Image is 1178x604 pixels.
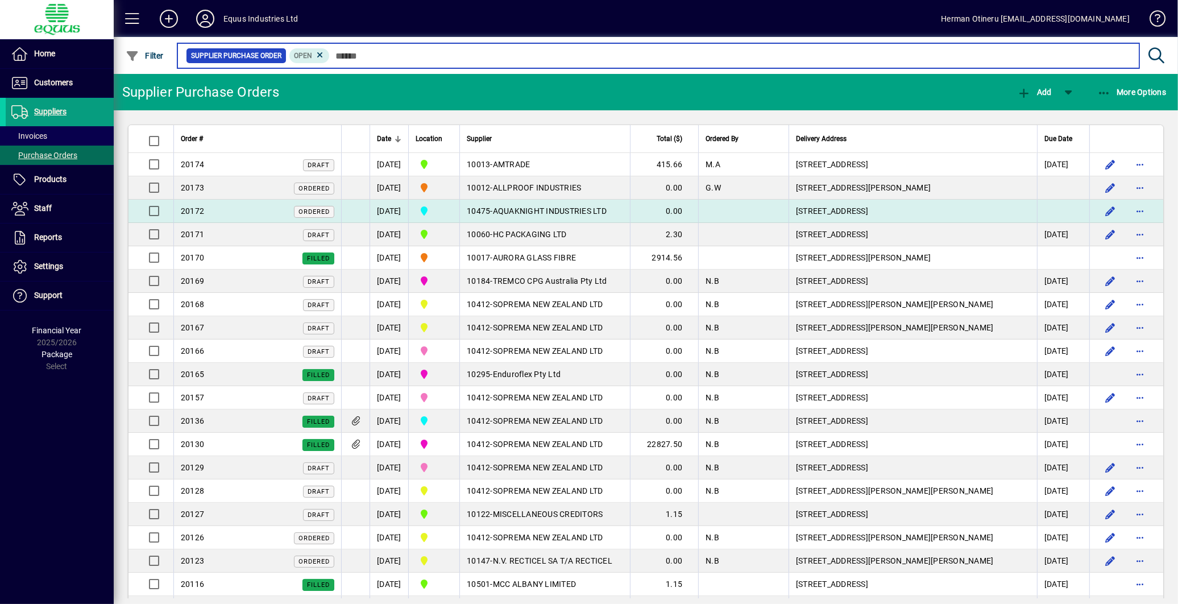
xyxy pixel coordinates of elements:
[181,580,204,589] span: 20116
[181,160,204,169] span: 20174
[11,131,47,140] span: Invoices
[493,160,530,169] span: AMTRADE
[370,270,408,293] td: [DATE]
[416,461,453,474] span: 2A AZI''S Global Investments
[1131,272,1149,290] button: More options
[307,441,330,449] span: Filled
[416,414,453,428] span: 3C CENTRAL
[416,204,453,218] span: 3C CENTRAL
[181,230,204,239] span: 20171
[223,10,298,28] div: Equus Industries Ltd
[789,223,1037,246] td: [STREET_ADDRESS]
[298,208,330,216] span: Ordered
[416,133,442,145] span: Location
[416,344,453,358] span: 2A AZI''S Global Investments
[1037,340,1089,363] td: [DATE]
[459,176,630,200] td: -
[151,9,187,29] button: Add
[1037,409,1089,433] td: [DATE]
[1101,225,1119,243] button: Edit
[1037,293,1089,316] td: [DATE]
[467,183,490,192] span: 10012
[467,416,490,425] span: 10412
[630,363,698,386] td: 0.00
[1017,88,1051,97] span: Add
[789,573,1037,596] td: [STREET_ADDRESS]
[630,573,698,596] td: 1.15
[416,297,453,311] span: 4A DSV LOGISTICS - CHCH
[706,556,719,565] span: N.B
[467,323,490,332] span: 10412
[493,323,603,332] span: SOPREMA NEW ZEALAND LTD
[493,370,561,379] span: Enduroflex Pty Ltd
[493,253,576,262] span: AURORA GLASS FIBRE
[370,456,408,479] td: [DATE]
[493,416,603,425] span: SOPREMA NEW ZEALAND LTD
[630,200,698,223] td: 0.00
[467,440,490,449] span: 10412
[298,185,330,192] span: Ordered
[1097,88,1167,97] span: More Options
[370,316,408,340] td: [DATE]
[1101,388,1119,407] button: Edit
[630,433,698,456] td: 22827.50
[493,393,603,402] span: SOPREMA NEW ZEALAND LTD
[34,175,67,184] span: Products
[298,558,330,565] span: Ordered
[789,176,1037,200] td: [STREET_ADDRESS][PERSON_NAME]
[459,246,630,270] td: -
[467,370,490,379] span: 10295
[630,409,698,433] td: 0.00
[34,291,63,300] span: Support
[1037,386,1089,409] td: [DATE]
[706,393,719,402] span: N.B
[637,133,692,145] div: Total ($)
[34,107,67,116] span: Suppliers
[706,160,720,169] span: M.A
[1101,318,1119,337] button: Edit
[630,316,698,340] td: 0.00
[370,176,408,200] td: [DATE]
[1131,365,1149,383] button: More options
[308,395,330,402] span: Draft
[370,200,408,223] td: [DATE]
[289,48,330,63] mat-chip: Completion Status: Open
[459,573,630,596] td: -
[1131,575,1149,593] button: More options
[630,503,698,526] td: 1.15
[459,270,630,293] td: -
[294,52,312,60] span: Open
[416,158,453,171] span: 1B BLENHEIM
[459,223,630,246] td: -
[34,262,63,271] span: Settings
[789,153,1037,176] td: [STREET_ADDRESS]
[630,153,698,176] td: 415.66
[370,340,408,363] td: [DATE]
[467,133,623,145] div: Supplier
[706,183,721,192] span: G.W
[467,393,490,402] span: 10412
[1131,552,1149,570] button: More options
[657,133,682,145] span: Total ($)
[630,176,698,200] td: 0.00
[1037,270,1089,293] td: [DATE]
[308,231,330,239] span: Draft
[1131,342,1149,360] button: More options
[459,340,630,363] td: -
[706,346,719,355] span: N.B
[493,486,603,495] span: SOPREMA NEW ZEALAND LTD
[1131,225,1149,243] button: More options
[1037,316,1089,340] td: [DATE]
[377,133,391,145] span: Date
[6,195,114,223] a: Staff
[370,386,408,409] td: [DATE]
[6,146,114,165] a: Purchase Orders
[459,200,630,223] td: -
[630,246,698,270] td: 2914.56
[467,580,490,589] span: 10501
[467,276,490,286] span: 10184
[370,246,408,270] td: [DATE]
[370,409,408,433] td: [DATE]
[181,206,204,216] span: 20172
[181,253,204,262] span: 20170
